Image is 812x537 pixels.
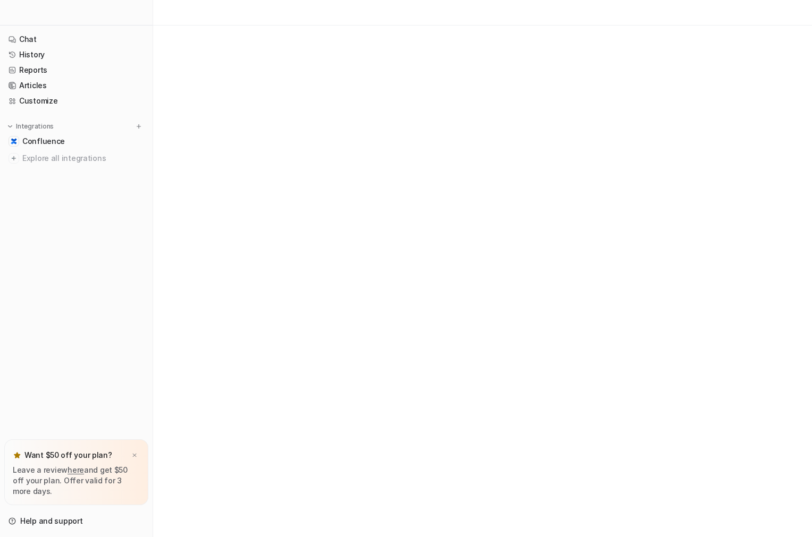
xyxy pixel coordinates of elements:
a: Articles [4,78,148,93]
a: ConfluenceConfluence [4,134,148,149]
img: x [131,452,138,459]
img: expand menu [6,123,14,130]
a: History [4,47,148,62]
a: Customize [4,93,148,108]
button: Integrations [4,121,57,132]
span: Confluence [22,136,65,147]
p: Leave a review and get $50 off your plan. Offer valid for 3 more days. [13,465,140,497]
img: star [13,451,21,459]
span: Explore all integrations [22,150,144,167]
p: Want $50 off your plan? [24,450,112,461]
img: Confluence [11,138,17,144]
a: Explore all integrations [4,151,148,166]
a: Help and support [4,514,148,529]
img: menu_add.svg [135,123,143,130]
img: explore all integrations [9,153,19,164]
a: Reports [4,63,148,78]
p: Integrations [16,122,54,131]
a: Chat [4,32,148,47]
a: here [68,465,84,474]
